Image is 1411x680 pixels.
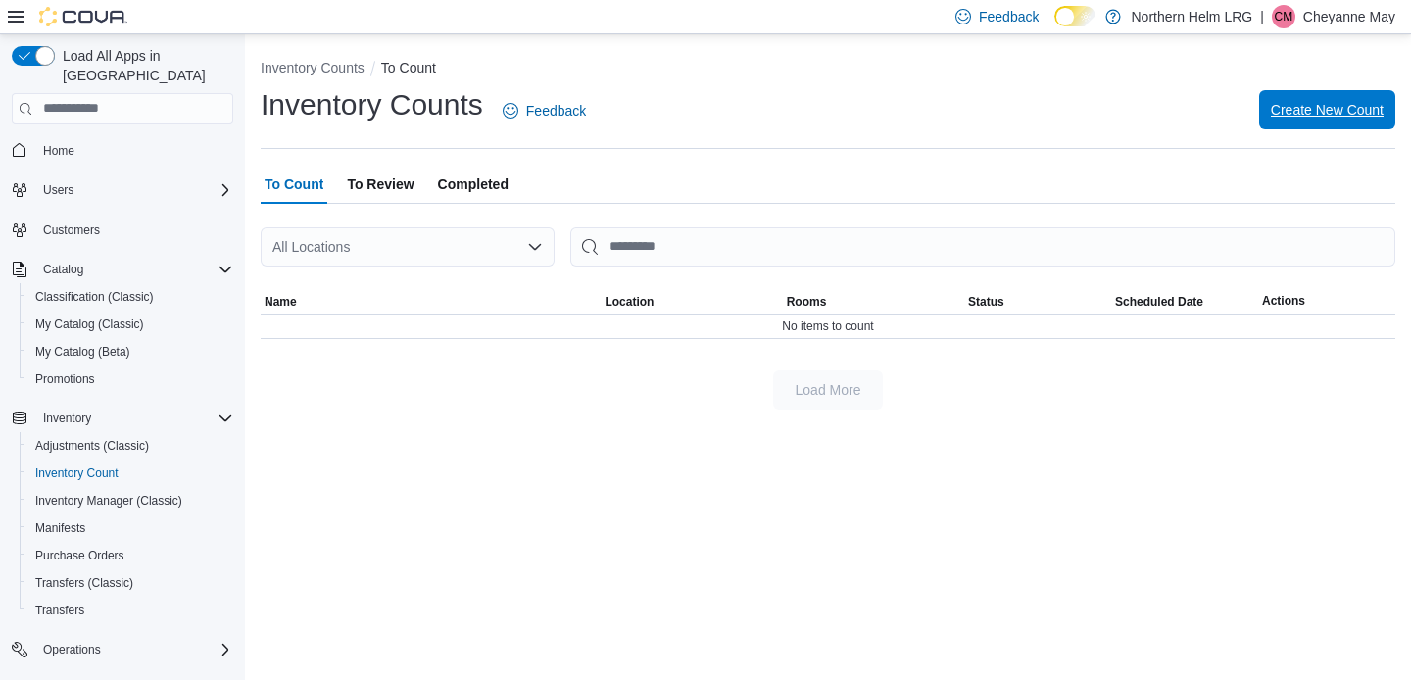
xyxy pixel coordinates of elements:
[20,542,241,569] button: Purchase Orders
[27,461,126,485] a: Inventory Count
[261,290,601,314] button: Name
[20,311,241,338] button: My Catalog (Classic)
[20,487,241,514] button: Inventory Manager (Classic)
[43,143,74,159] span: Home
[1303,5,1395,28] p: Cheyanne May
[495,91,594,130] a: Feedback
[265,294,297,310] span: Name
[20,597,241,624] button: Transfers
[1054,6,1095,26] input: Dark Mode
[773,370,883,410] button: Load More
[27,313,233,336] span: My Catalog (Classic)
[43,642,101,657] span: Operations
[27,285,233,309] span: Classification (Classic)
[20,514,241,542] button: Manifests
[43,411,91,426] span: Inventory
[35,218,233,242] span: Customers
[968,294,1004,310] span: Status
[27,367,103,391] a: Promotions
[27,489,190,512] a: Inventory Manager (Classic)
[20,338,241,365] button: My Catalog (Beta)
[35,438,149,454] span: Adjustments (Classic)
[35,178,81,202] button: Users
[20,283,241,311] button: Classification (Classic)
[35,344,130,360] span: My Catalog (Beta)
[35,548,124,563] span: Purchase Orders
[27,340,233,364] span: My Catalog (Beta)
[787,294,827,310] span: Rooms
[796,380,861,400] span: Load More
[783,290,964,314] button: Rooms
[347,165,414,204] span: To Review
[1262,293,1305,309] span: Actions
[265,165,323,204] span: To Count
[27,285,162,309] a: Classification (Classic)
[35,407,99,430] button: Inventory
[261,60,365,75] button: Inventory Counts
[35,258,233,281] span: Catalog
[1259,90,1395,129] button: Create New Count
[601,290,782,314] button: Location
[27,571,233,595] span: Transfers (Classic)
[20,569,241,597] button: Transfers (Classic)
[20,365,241,393] button: Promotions
[1115,294,1203,310] span: Scheduled Date
[1131,5,1252,28] p: Northern Helm LRG
[20,432,241,460] button: Adjustments (Classic)
[35,493,182,509] span: Inventory Manager (Classic)
[4,176,241,204] button: Users
[27,544,233,567] span: Purchase Orders
[27,313,152,336] a: My Catalog (Classic)
[1111,290,1258,314] button: Scheduled Date
[1272,5,1295,28] div: Cheyanne May
[27,434,157,458] a: Adjustments (Classic)
[979,7,1039,26] span: Feedback
[27,571,141,595] a: Transfers (Classic)
[35,258,91,281] button: Catalog
[27,340,138,364] a: My Catalog (Beta)
[35,407,233,430] span: Inventory
[43,222,100,238] span: Customers
[39,7,127,26] img: Cova
[4,136,241,165] button: Home
[35,138,233,163] span: Home
[605,294,654,310] span: Location
[1271,100,1384,120] span: Create New Count
[35,520,85,536] span: Manifests
[27,599,92,622] a: Transfers
[381,60,436,75] button: To Count
[27,599,233,622] span: Transfers
[43,262,83,277] span: Catalog
[4,405,241,432] button: Inventory
[35,638,233,661] span: Operations
[27,516,93,540] a: Manifests
[43,182,73,198] span: Users
[35,575,133,591] span: Transfers (Classic)
[27,461,233,485] span: Inventory Count
[1274,5,1292,28] span: CM
[526,101,586,121] span: Feedback
[261,85,483,124] h1: Inventory Counts
[4,636,241,663] button: Operations
[782,318,873,334] span: No items to count
[527,239,543,255] button: Open list of options
[27,516,233,540] span: Manifests
[35,139,82,163] a: Home
[35,603,84,618] span: Transfers
[261,58,1395,81] nav: An example of EuiBreadcrumbs
[27,544,132,567] a: Purchase Orders
[964,290,1111,314] button: Status
[4,256,241,283] button: Catalog
[1260,5,1264,28] p: |
[35,465,119,481] span: Inventory Count
[35,638,109,661] button: Operations
[27,367,233,391] span: Promotions
[570,227,1395,267] input: This is a search bar. After typing your query, hit enter to filter the results lower in the page.
[27,489,233,512] span: Inventory Manager (Classic)
[4,216,241,244] button: Customers
[35,178,233,202] span: Users
[35,316,144,332] span: My Catalog (Classic)
[55,46,233,85] span: Load All Apps in [GEOGRAPHIC_DATA]
[35,371,95,387] span: Promotions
